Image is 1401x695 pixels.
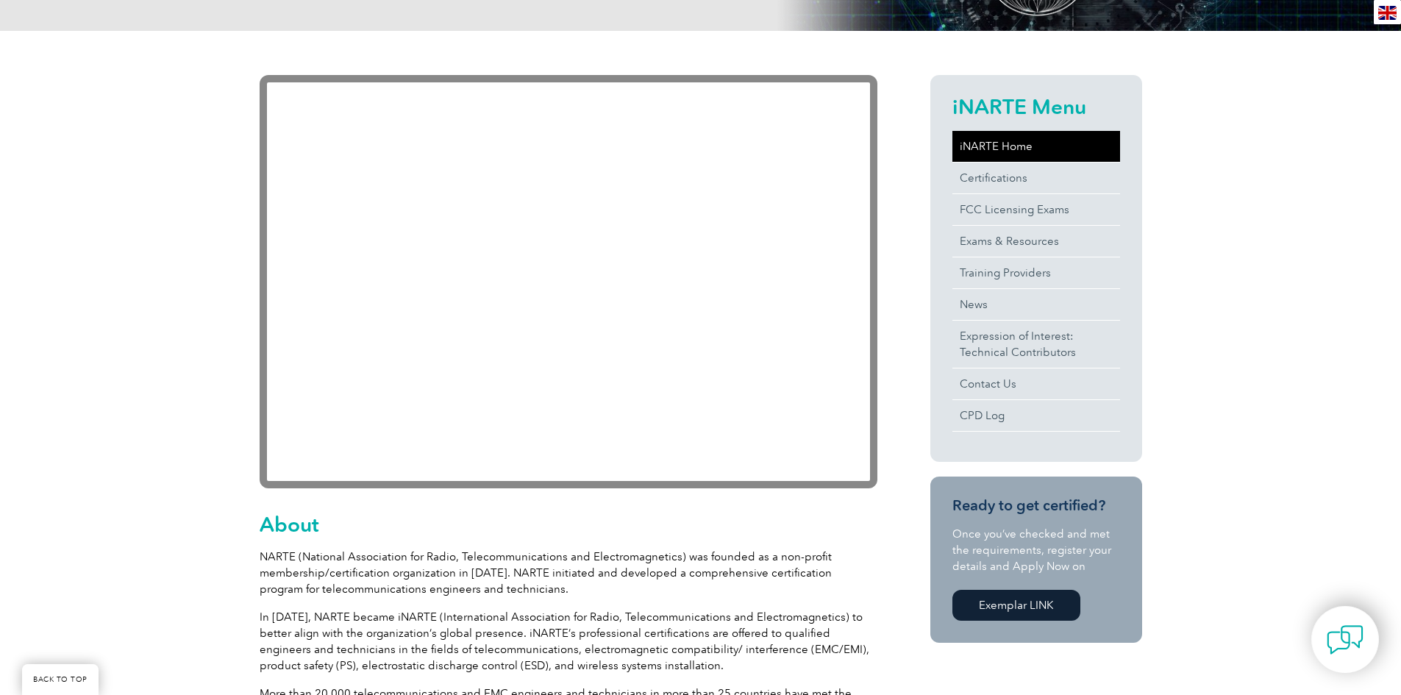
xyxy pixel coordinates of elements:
a: FCC Licensing Exams [952,194,1120,225]
a: Expression of Interest:Technical Contributors [952,321,1120,368]
img: en [1378,6,1397,20]
h2: iNARTE Menu [952,95,1120,118]
img: contact-chat.png [1327,621,1363,658]
p: NARTE (National Association for Radio, Telecommunications and Electromagnetics) was founded as a ... [260,549,877,597]
a: iNARTE Home [952,131,1120,162]
a: Contact Us [952,368,1120,399]
p: Once you’ve checked and met the requirements, register your details and Apply Now on [952,526,1120,574]
a: BACK TO TOP [22,664,99,695]
h2: About [260,513,877,536]
iframe: YouTube video player [260,75,877,488]
a: News [952,289,1120,320]
h3: Ready to get certified? [952,496,1120,515]
p: In [DATE], NARTE became iNARTE (International Association for Radio, Telecommunications and Elect... [260,609,877,674]
a: CPD Log [952,400,1120,431]
a: Certifications [952,163,1120,193]
a: Exemplar LINK [952,590,1080,621]
a: Training Providers [952,257,1120,288]
a: Exams & Resources [952,226,1120,257]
